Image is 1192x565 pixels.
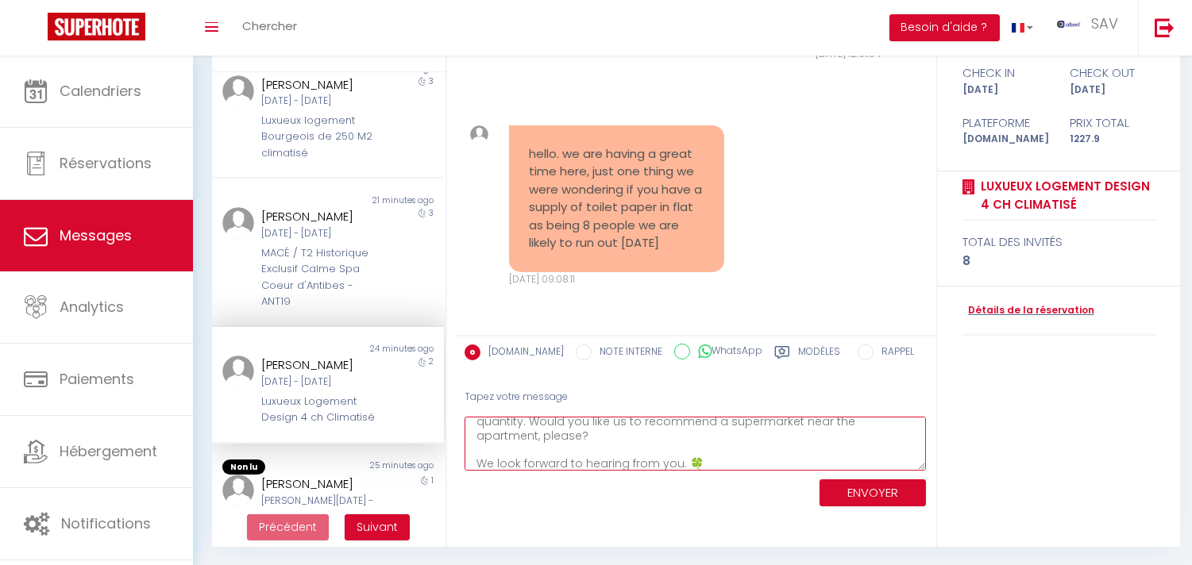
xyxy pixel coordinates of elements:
button: Next [345,514,410,541]
div: Prix total [1059,113,1167,133]
div: [DATE] 09:08:11 [509,272,724,287]
span: 1 [431,475,434,486]
div: check in [952,63,1059,83]
div: [DATE] - [DATE] [261,94,376,109]
label: RAPPEL [874,344,914,362]
div: Tapez votre message [465,378,926,417]
div: [PERSON_NAME][DATE] - [DATE] [261,494,376,524]
span: SAV [1091,13,1118,33]
div: [DATE] - [DATE] [261,375,376,390]
span: Notifications [61,513,151,533]
button: ENVOYER [820,479,926,507]
span: Suivant [357,519,398,535]
div: Plateforme [952,113,1059,133]
label: NOTE INTERNE [592,344,662,362]
span: Calendriers [60,81,141,101]
span: Précédent [259,519,317,535]
img: ... [222,356,254,387]
div: 24 minutes ago [328,343,444,356]
div: 8 [962,252,1156,271]
span: Réservations [60,153,152,173]
label: WhatsApp [690,344,762,361]
div: check out [1059,63,1167,83]
div: [PERSON_NAME] [261,475,376,494]
img: ... [222,475,254,506]
img: ... [470,125,488,144]
div: [DATE] - [DATE] [261,226,376,241]
button: Previous [247,514,329,541]
span: Chercher [242,17,297,34]
div: [DOMAIN_NAME] [952,132,1059,147]
span: Non lu [222,459,265,475]
div: 21 minutes ago [328,194,444,207]
div: Luxueux Logement Design 4 ch Climatisé [261,394,376,426]
span: 2 [429,356,434,367]
span: Hébergement [60,441,157,461]
div: [PERSON_NAME] [261,75,376,94]
span: Analytics [60,297,124,317]
div: [PERSON_NAME] [261,356,376,375]
img: ... [1057,21,1081,28]
div: [DATE] [952,83,1059,98]
div: [DATE] [1059,83,1167,98]
div: total des invités [962,233,1156,252]
a: Luxueux Logement Design 4 ch Climatisé [975,177,1156,214]
img: Super Booking [48,13,145,40]
span: Paiements [60,369,134,389]
div: MACÉ / T2 Historique Exclusif Calme Spa Coeur d'Antibes - ANT19 [261,245,376,310]
a: Détails de la réservation [962,303,1094,318]
button: Besoin d'aide ? [889,14,1000,41]
pre: hello. we are having a great time here, just one thing we were wondering if you have a supply of ... [529,145,704,252]
img: ... [222,75,254,107]
div: 25 minutes ago [328,459,444,475]
span: Messages [60,225,132,245]
img: logout [1155,17,1175,37]
img: ... [222,207,254,239]
div: [PERSON_NAME] [261,207,376,226]
div: 1227.9 [1059,132,1167,147]
label: [DOMAIN_NAME] [480,344,564,362]
span: 3 [429,75,434,87]
div: Luxueux logement Bourgeois de 250 M2 climatisé [261,113,376,161]
span: 3 [429,207,434,219]
label: Modèles [798,344,840,364]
